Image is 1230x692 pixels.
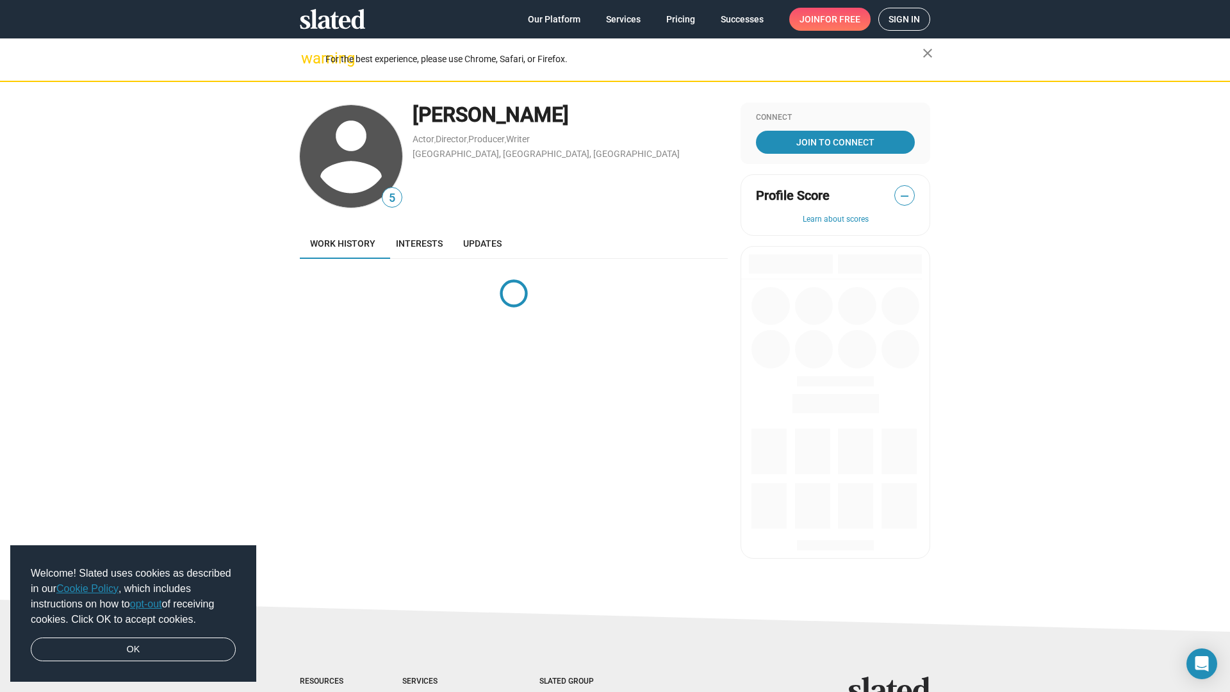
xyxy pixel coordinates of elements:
div: Slated Group [539,677,627,687]
a: Writer [506,134,530,144]
button: Learn about scores [756,215,915,225]
span: Updates [463,238,502,249]
a: Pricing [656,8,705,31]
div: Services [402,677,488,687]
a: Successes [710,8,774,31]
div: For the best experience, please use Chrome, Safari, or Firefox. [325,51,922,68]
span: 5 [382,190,402,207]
span: — [895,188,914,204]
a: Our Platform [518,8,591,31]
div: [PERSON_NAME] [413,101,728,129]
span: Sign in [889,8,920,30]
span: Interests [396,238,443,249]
span: Services [606,8,641,31]
a: Producer [468,134,505,144]
div: Open Intercom Messenger [1186,648,1217,679]
span: for free [820,8,860,31]
a: Sign in [878,8,930,31]
a: Interests [386,228,453,259]
span: Welcome! Slated uses cookies as described in our , which includes instructions on how to of recei... [31,566,236,627]
span: , [467,136,468,144]
span: Our Platform [528,8,580,31]
span: Join To Connect [758,131,912,154]
a: opt-out [130,598,162,609]
a: Joinfor free [789,8,871,31]
div: cookieconsent [10,545,256,682]
a: Join To Connect [756,131,915,154]
span: Profile Score [756,187,830,204]
mat-icon: warning [301,51,316,66]
a: Updates [453,228,512,259]
span: Successes [721,8,764,31]
span: , [434,136,436,144]
div: Connect [756,113,915,123]
a: Actor [413,134,434,144]
a: dismiss cookie message [31,638,236,662]
a: Cookie Policy [56,583,119,594]
a: Work history [300,228,386,259]
div: Resources [300,677,351,687]
a: Director [436,134,467,144]
span: Pricing [666,8,695,31]
span: Join [799,8,860,31]
mat-icon: close [920,45,935,61]
span: , [505,136,506,144]
a: Services [596,8,651,31]
span: Work history [310,238,375,249]
a: [GEOGRAPHIC_DATA], [GEOGRAPHIC_DATA], [GEOGRAPHIC_DATA] [413,149,680,159]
